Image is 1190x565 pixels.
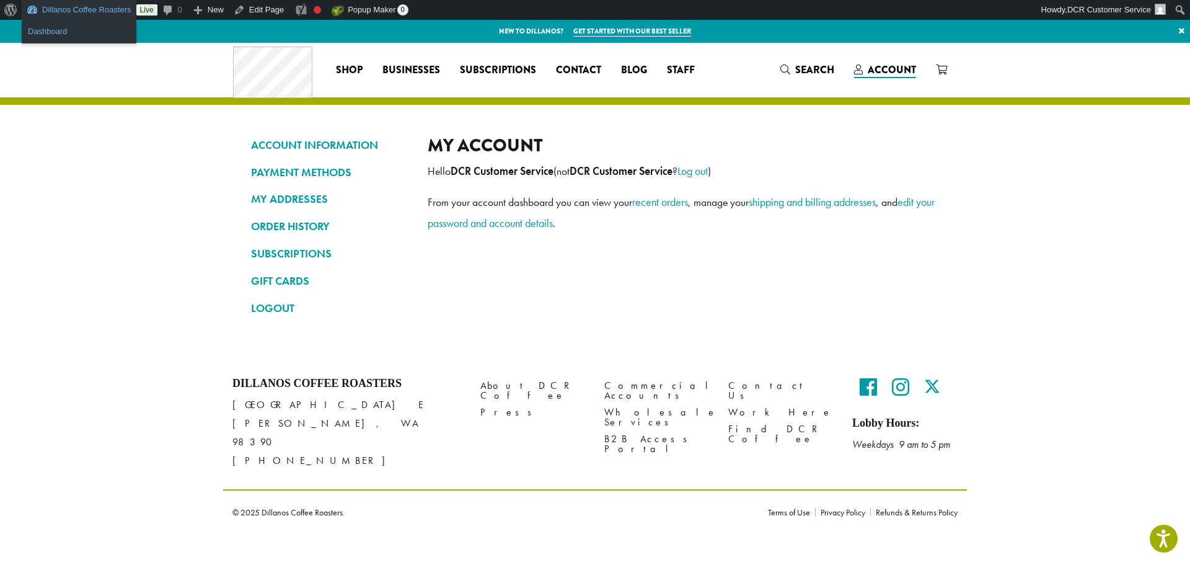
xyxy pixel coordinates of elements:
[870,508,958,517] a: Refunds & Returns Policy
[795,63,834,77] span: Search
[749,195,876,209] a: shipping and billing addresses
[556,63,601,78] span: Contact
[251,243,409,264] a: SUBSCRIPTIONS
[728,377,834,404] a: Contact Us
[314,6,321,14] div: Focus keyphrase not set
[728,404,834,421] a: Work Here
[251,135,409,156] a: ACCOUNT INFORMATION
[632,195,688,209] a: recent orders
[232,508,749,517] p: © 2025 Dillanos Coffee Roasters.
[868,63,916,77] span: Account
[604,377,710,404] a: Commercial Accounts
[251,189,409,210] a: MY ADDRESSES
[22,20,136,43] ul: Dillanos Coffee Roasters
[251,162,409,183] a: PAYMENT METHODS
[232,377,462,391] h4: Dillanos Coffee Roasters
[251,298,409,319] a: LOGOUT
[428,135,939,156] h2: My account
[815,508,870,517] a: Privacy Policy
[657,60,705,80] a: Staff
[768,508,815,517] a: Terms of Use
[852,438,950,451] em: Weekdays 9 am to 5 pm
[451,164,553,178] strong: DCR Customer Service
[397,4,408,16] span: 0
[1067,5,1151,14] span: DCR Customer Service
[1173,20,1190,42] a: ×
[604,404,710,431] a: Wholesale Services
[460,63,536,78] span: Subscriptions
[480,404,586,421] a: Press
[251,216,409,237] a: ORDER HISTORY
[336,63,363,78] span: Shop
[480,377,586,404] a: About DCR Coffee
[428,161,939,182] p: Hello (not ? )
[382,63,440,78] span: Businesses
[667,63,695,78] span: Staff
[428,192,939,234] p: From your account dashboard you can view your , manage your , and .
[570,164,672,178] strong: DCR Customer Service
[22,24,136,40] a: Dashboard
[136,4,157,16] a: Live
[573,26,691,37] a: Get started with our best seller
[251,270,409,291] a: GIFT CARDS
[770,60,844,80] a: Search
[852,417,958,430] h5: Lobby Hours:
[621,63,647,78] span: Blog
[326,60,372,80] a: Shop
[677,164,708,178] a: Log out
[728,421,834,448] a: Find DCR Coffee
[251,135,409,329] nav: Account pages
[232,396,462,470] p: [GEOGRAPHIC_DATA] E [PERSON_NAME], WA 98390 [PHONE_NUMBER]
[604,431,710,458] a: B2B Access Portal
